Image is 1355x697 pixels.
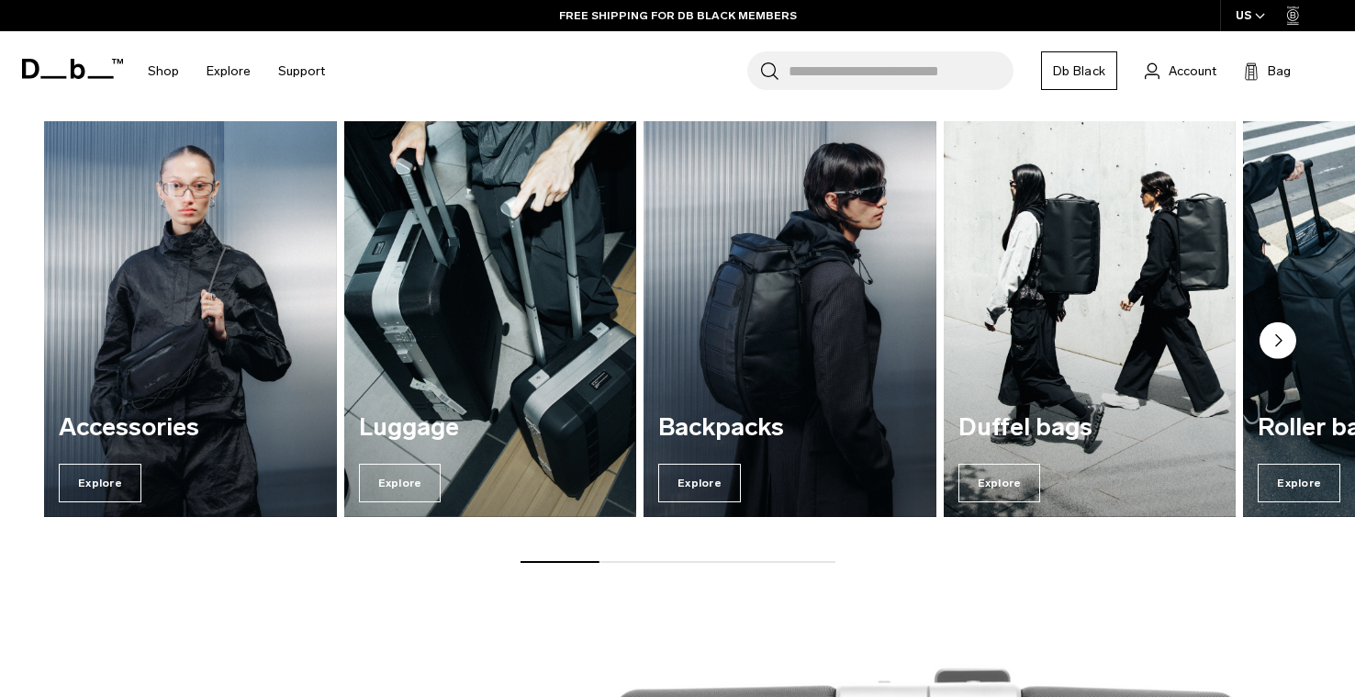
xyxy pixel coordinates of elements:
[644,121,936,516] div: 3 / 7
[344,121,637,516] a: Luggage Explore
[944,121,1237,516] div: 4 / 7
[134,31,339,111] nav: Main Navigation
[1244,60,1291,82] button: Bag
[559,7,797,24] a: FREE SHIPPING FOR DB BLACK MEMBERS
[44,121,337,516] div: 1 / 7
[644,121,936,516] a: Backpacks Explore
[278,39,325,104] a: Support
[359,464,442,502] span: Explore
[1041,51,1117,90] a: Db Black
[1260,321,1296,362] button: Next slide
[1145,60,1216,82] a: Account
[1258,464,1340,502] span: Explore
[148,39,179,104] a: Shop
[944,121,1237,516] a: Duffel bags Explore
[1268,62,1291,81] span: Bag
[344,121,637,516] div: 2 / 7
[44,121,337,516] a: Accessories Explore
[59,464,141,502] span: Explore
[207,39,251,104] a: Explore
[359,414,622,442] h3: Luggage
[1169,62,1216,81] span: Account
[59,414,322,442] h3: Accessories
[658,464,741,502] span: Explore
[958,464,1041,502] span: Explore
[658,414,922,442] h3: Backpacks
[958,414,1222,442] h3: Duffel bags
